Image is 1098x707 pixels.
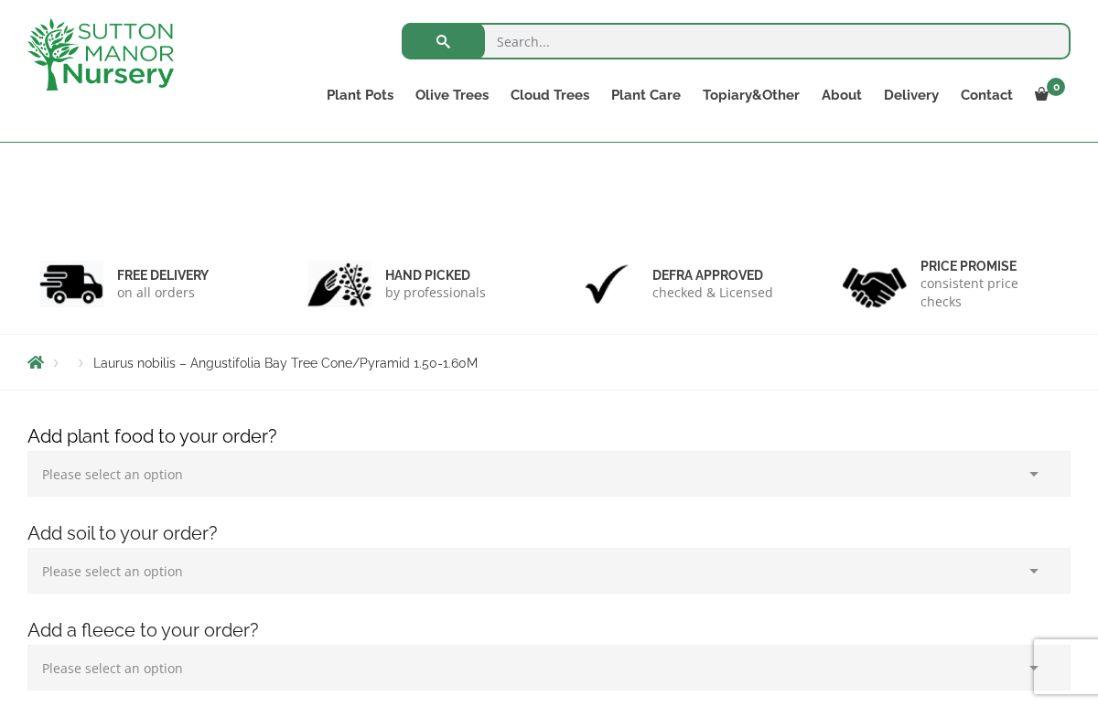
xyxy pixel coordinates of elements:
img: 2.jpg [307,261,371,307]
h6: hand picked [385,267,486,284]
img: 3.jpg [575,261,639,307]
h4: Add soil to your order? [14,520,1084,548]
p: checked & Licensed [652,284,773,302]
a: Cloud Trees [500,82,600,108]
a: Plant Pots [316,82,404,108]
a: Plant Care [600,82,692,108]
img: 4.jpg [843,256,907,312]
a: Olive Trees [404,82,500,108]
h6: FREE DELIVERY [117,267,209,284]
a: Topiary&Other [692,82,811,108]
p: consistent price checks [920,274,1060,311]
p: by professionals [385,284,486,302]
h4: Add a fleece to your order? [14,616,1084,645]
h6: Defra approved [652,267,773,284]
a: About [811,82,873,108]
img: 1.jpg [39,261,103,307]
a: 0 [1024,82,1071,108]
h6: Price promise [920,258,1060,274]
nav: Breadcrumbs [27,355,1071,370]
span: Laurus nobilis – Angustifolia Bay Tree Cone/Pyramid 1.50-1.60M [93,356,478,370]
a: Delivery [873,82,950,108]
a: Contact [950,82,1024,108]
p: on all orders [117,284,209,302]
img: logo [27,18,174,91]
input: Search... [402,23,1071,59]
span: 0 [1047,78,1065,96]
h4: Add plant food to your order? [14,423,1084,451]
